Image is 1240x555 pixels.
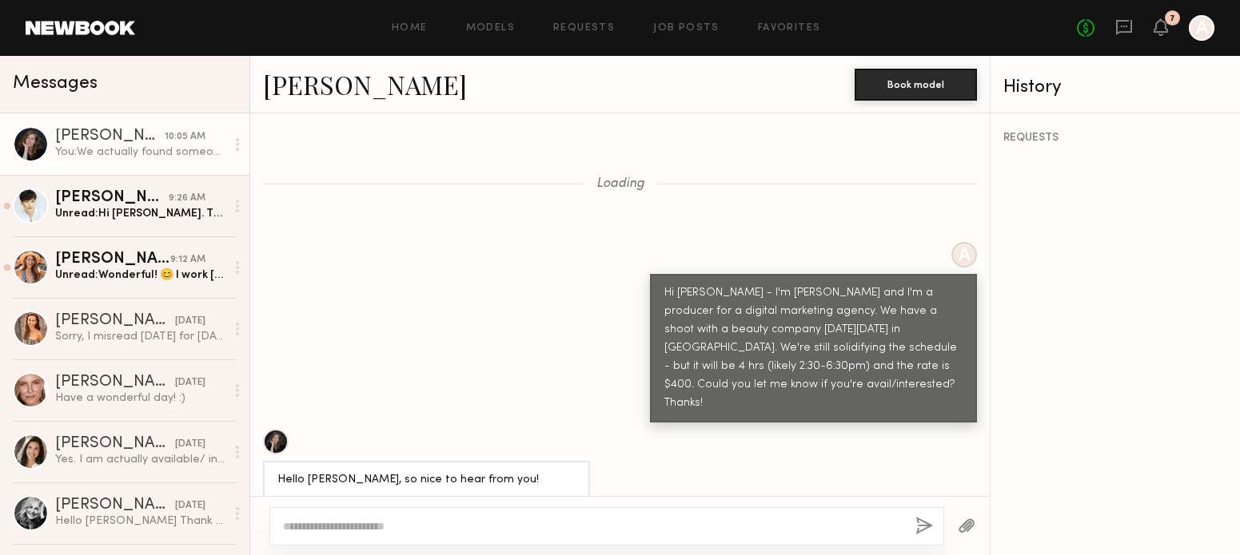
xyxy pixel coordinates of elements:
[55,313,175,329] div: [PERSON_NAME]
[55,145,225,160] div: You: We actually found someone else for the procedure - would you be able to do the other asset?
[175,314,205,329] div: [DATE]
[55,498,175,513] div: [PERSON_NAME]
[855,69,977,101] button: Book model
[55,452,225,467] div: Yes. I am actually available/ interested. I come from [GEOGRAPHIC_DATA], so my minimum is $500. C...
[596,177,644,191] span: Loading
[55,513,225,529] div: Hello [PERSON_NAME] Thank you so much for your message . Sorry I won’t be able … I am in [GEOGRAP...
[55,190,169,206] div: [PERSON_NAME]
[1003,133,1227,144] div: REQUESTS
[170,252,205,268] div: 9:12 AM
[55,375,175,390] div: [PERSON_NAME]
[165,129,205,145] div: 10:05 AM
[55,329,225,344] div: Sorry, I misread [DATE] for [DATE]. Never mind, I confirmed 😊. Thank you.
[55,436,175,452] div: [PERSON_NAME]
[175,375,205,390] div: [DATE]
[263,67,467,101] a: [PERSON_NAME]
[758,23,821,34] a: Favorites
[392,23,428,34] a: Home
[55,129,165,145] div: [PERSON_NAME]
[855,77,977,90] a: Book model
[1189,15,1214,41] a: A
[1003,78,1227,97] div: History
[55,206,225,221] div: Unread: Hi [PERSON_NAME]. Thank you for reaching out. I am available. Let me know
[664,284,963,413] div: Hi [PERSON_NAME] - I'm [PERSON_NAME] and I'm a producer for a digital marketing agency. We have a...
[55,252,170,268] div: [PERSON_NAME]
[13,74,98,93] span: Messages
[55,268,225,283] div: Unread: Wonderful! 😊 I work [DATE] so I wouldn’t be able to meet the producer in person but I’m a...
[653,23,720,34] a: Job Posts
[553,23,615,34] a: Requests
[175,498,205,513] div: [DATE]
[175,437,205,452] div: [DATE]
[466,23,515,34] a: Models
[169,191,205,206] div: 9:26 AM
[1170,14,1175,23] div: 7
[55,390,225,406] div: Have a wonderful day! :)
